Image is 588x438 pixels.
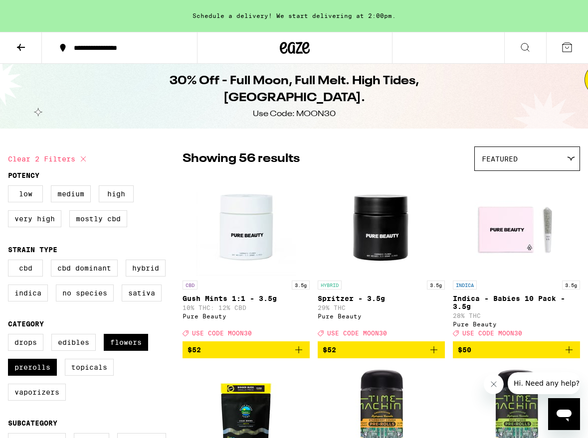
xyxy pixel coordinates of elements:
[453,176,580,341] a: Open page for Indica - Babies 10 Pack - 3.5g from Pure Beauty
[183,313,310,319] div: Pure Beauty
[318,341,445,358] button: Add to bag
[183,150,300,167] p: Showing 56 results
[453,281,477,290] p: INDICA
[458,346,471,354] span: $50
[8,210,61,227] label: Very High
[453,341,580,358] button: Add to bag
[51,185,91,202] label: Medium
[122,285,162,301] label: Sativa
[51,334,96,351] label: Edibles
[8,384,66,401] label: Vaporizers
[8,320,44,328] legend: Category
[8,285,48,301] label: Indica
[196,176,296,276] img: Pure Beauty - Gush Mints 1:1 - 3.5g
[192,330,252,336] span: USE CODE MOON30
[8,419,57,427] legend: Subcategory
[8,171,39,179] legend: Potency
[482,155,518,163] span: Featured
[65,359,114,376] label: Topicals
[327,330,387,336] span: USE CODE MOON30
[183,294,310,302] p: Gush Mints 1:1 - 3.5g
[318,294,445,302] p: Spritzer - 3.5g
[318,281,342,290] p: HYBRID
[562,281,580,290] p: 3.5g
[318,304,445,311] p: 29% THC
[318,176,445,341] a: Open page for Spritzer - 3.5g from Pure Beauty
[56,285,114,301] label: No Species
[8,246,57,254] legend: Strain Type
[427,281,445,290] p: 3.5g
[8,334,43,351] label: Drops
[8,260,43,277] label: CBD
[453,321,580,327] div: Pure Beauty
[508,372,580,394] iframe: Message from company
[183,341,310,358] button: Add to bag
[183,281,197,290] p: CBD
[8,146,89,171] button: Clear 2 filters
[467,176,567,276] img: Pure Beauty - Indica - Babies 10 Pack - 3.5g
[292,281,310,290] p: 3.5g
[323,346,336,354] span: $52
[484,374,504,394] iframe: Close message
[188,346,201,354] span: $52
[126,260,166,277] label: Hybrid
[332,176,431,276] img: Pure Beauty - Spritzer - 3.5g
[453,312,580,319] p: 28% THC
[51,260,118,277] label: CBD Dominant
[253,109,336,120] div: Use Code: MOON30
[69,210,127,227] label: Mostly CBD
[548,398,580,430] iframe: Button to launch messaging window
[99,185,134,202] label: High
[453,294,580,310] p: Indica - Babies 10 Pack - 3.5g
[318,313,445,319] div: Pure Beauty
[8,359,57,376] label: Prerolls
[462,330,522,336] span: USE CODE MOON30
[113,73,476,107] h1: 30% Off - Full Moon, Full Melt. High Tides, [GEOGRAPHIC_DATA].
[104,334,148,351] label: Flowers
[183,176,310,341] a: Open page for Gush Mints 1:1 - 3.5g from Pure Beauty
[8,185,43,202] label: Low
[183,304,310,311] p: 10% THC: 12% CBD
